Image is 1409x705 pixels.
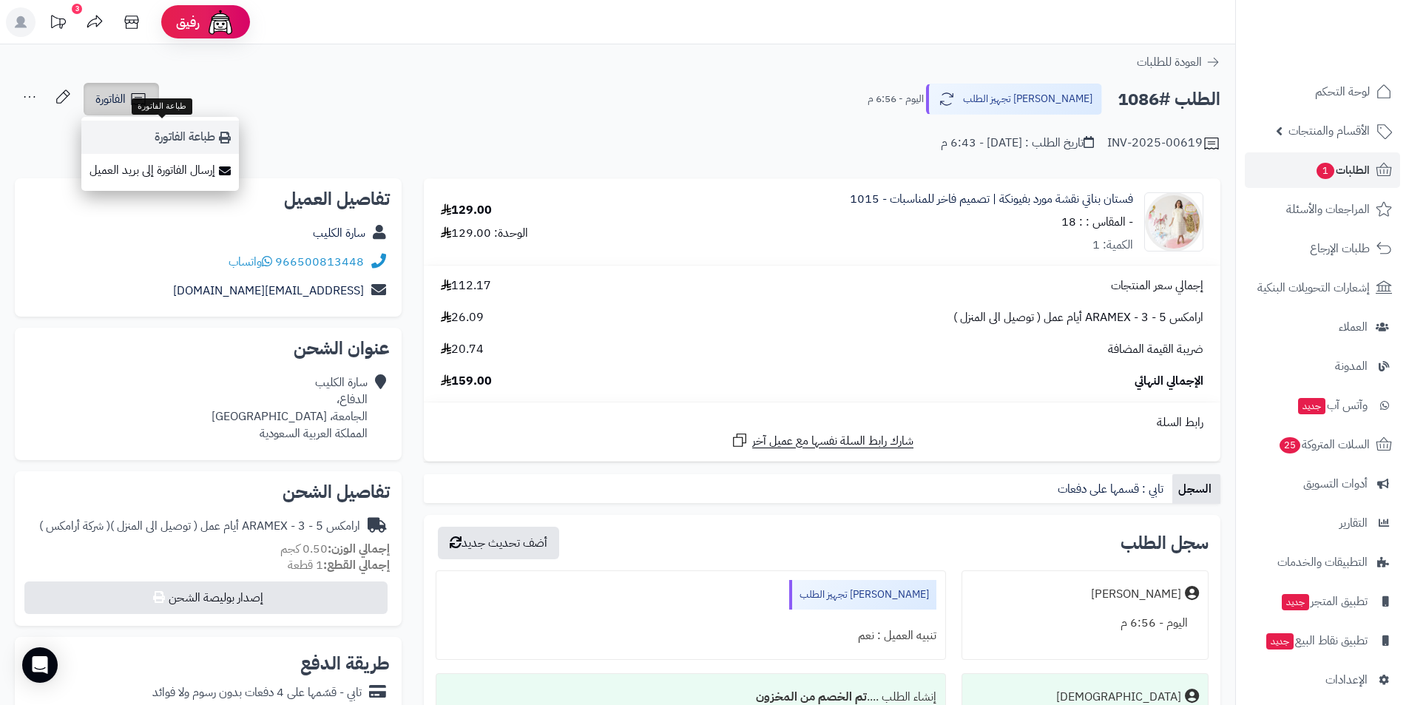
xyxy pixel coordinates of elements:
strong: إجمالي الوزن: [328,540,390,558]
span: جديد [1298,398,1325,414]
a: تابي : قسمها على دفعات [1052,474,1172,504]
small: 0.50 كجم [280,540,390,558]
span: 112.17 [441,277,491,294]
span: ( شركة أرامكس ) [39,517,110,535]
span: ارامكس ARAMEX - 3 - 5 أيام عمل ( توصيل الى المنزل ) [953,309,1203,326]
a: [EMAIL_ADDRESS][DOMAIN_NAME] [173,282,364,300]
span: جديد [1282,594,1309,610]
span: الأقسام والمنتجات [1288,121,1370,141]
div: الكمية: 1 [1092,237,1133,254]
div: INV-2025-00619 [1107,135,1220,152]
button: إصدار بوليصة الشحن [24,581,388,614]
div: رابط السلة [430,414,1214,431]
a: طلبات الإرجاع [1245,231,1400,266]
button: [PERSON_NAME] تجهيز الطلب [926,84,1102,115]
h2: طريقة الدفع [300,655,390,672]
div: سارة الكليب الدفاع، الجامعة، [GEOGRAPHIC_DATA] المملكة العربية السعودية [212,374,368,442]
span: ضريبة القيمة المضافة [1108,341,1203,358]
span: العملاء [1339,317,1368,337]
a: الإعدادات [1245,662,1400,698]
img: ai-face.png [206,7,235,37]
span: العودة للطلبات [1137,53,1202,71]
h3: سجل الطلب [1121,534,1209,552]
a: العملاء [1245,309,1400,345]
div: [PERSON_NAME] تجهيز الطلب [789,580,936,610]
a: التطبيقات والخدمات [1245,544,1400,580]
a: واتساب [229,253,272,271]
a: فستان بناتي نقشة مورد بفيونكة | تصميم فاخر للمناسبات - 1015 [850,191,1133,208]
a: وآتس آبجديد [1245,388,1400,423]
strong: إجمالي القطع: [323,556,390,574]
a: السلات المتروكة25 [1245,427,1400,462]
a: لوحة التحكم [1245,74,1400,109]
span: الإعدادات [1325,669,1368,690]
span: أدوات التسويق [1303,473,1368,494]
div: تاريخ الطلب : [DATE] - 6:43 م [941,135,1094,152]
span: وآتس آب [1297,395,1368,416]
a: التقارير [1245,505,1400,541]
a: طباعة الفاتورة [81,121,239,154]
span: طلبات الإرجاع [1310,238,1370,259]
img: logo-2.png [1308,40,1395,71]
a: إرسال الفاتورة إلى بريد العميل [81,154,239,187]
span: تطبيق المتجر [1280,591,1368,612]
button: أضف تحديث جديد [438,527,559,559]
span: لوحة التحكم [1315,81,1370,102]
a: سارة الكليب [313,224,365,242]
h2: عنوان الشحن [27,340,390,357]
div: الوحدة: 129.00 [441,225,528,242]
span: إجمالي سعر المنتجات [1111,277,1203,294]
div: طباعة الفاتورة [132,98,192,115]
span: الإجمالي النهائي [1135,373,1203,390]
span: المراجعات والأسئلة [1286,199,1370,220]
div: اليوم - 6:56 م [971,609,1199,638]
span: الطلبات [1315,160,1370,181]
div: تابي - قسّمها على 4 دفعات بدون رسوم ولا فوائد [152,684,362,701]
div: 129.00 [441,202,492,219]
span: التقارير [1339,513,1368,533]
span: الفاتورة [95,90,126,108]
small: - المقاس : : 18 [1061,213,1133,231]
h2: تفاصيل الشحن [27,483,390,501]
span: جديد [1266,633,1294,650]
a: تحديثات المنصة [39,7,76,41]
small: 1 قطعة [288,556,390,574]
a: إشعارات التحويلات البنكية [1245,270,1400,306]
div: تنبيه العميل : نعم [445,621,936,650]
a: 966500813448 [275,253,364,271]
a: العودة للطلبات [1137,53,1220,71]
span: التطبيقات والخدمات [1277,552,1368,573]
h2: الطلب #1086 [1118,84,1220,115]
span: تطبيق نقاط البيع [1265,630,1368,651]
a: السجل [1172,474,1220,504]
div: ارامكس ARAMEX - 3 - 5 أيام عمل ( توصيل الى المنزل ) [39,518,360,535]
a: تطبيق المتجرجديد [1245,584,1400,619]
img: 1757260739-IMG_7368-90x90.jpeg [1145,192,1203,252]
a: أدوات التسويق [1245,466,1400,502]
a: تطبيق نقاط البيعجديد [1245,623,1400,658]
div: Open Intercom Messenger [22,647,58,683]
span: رفيق [176,13,200,31]
div: 3 [72,4,82,14]
span: إشعارات التحويلات البنكية [1257,277,1370,298]
span: 20.74 [441,341,484,358]
span: 25 [1280,437,1300,453]
span: 1 [1317,163,1334,179]
small: اليوم - 6:56 م [868,92,924,107]
span: 159.00 [441,373,492,390]
a: المدونة [1245,348,1400,384]
a: شارك رابط السلة نفسها مع عميل آخر [731,431,913,450]
span: المدونة [1335,356,1368,377]
span: 26.09 [441,309,484,326]
a: الطلبات1 [1245,152,1400,188]
span: شارك رابط السلة نفسها مع عميل آخر [752,433,913,450]
h2: تفاصيل العميل [27,190,390,208]
span: السلات المتروكة [1278,434,1370,455]
div: [PERSON_NAME] [1091,586,1181,603]
a: الفاتورة [84,83,159,115]
a: المراجعات والأسئلة [1245,192,1400,227]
